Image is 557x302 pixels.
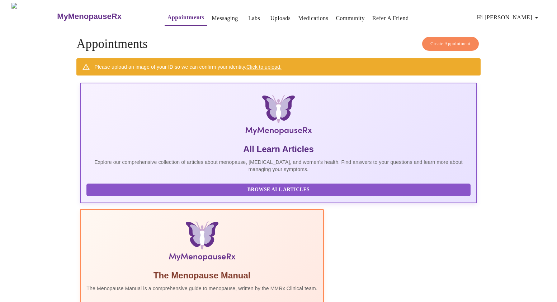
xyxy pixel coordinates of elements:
[422,37,479,51] button: Create Appointment
[56,4,150,29] a: MyMenopauseRx
[94,60,282,73] div: Please upload an image of your ID so we can confirm your identity.
[248,13,260,23] a: Labs
[369,11,412,25] button: Refer a Friend
[11,3,56,30] img: MyMenopauseRx Logo
[268,11,294,25] button: Uploads
[333,11,368,25] button: Community
[76,37,480,51] h4: Appointments
[165,10,207,26] button: Appointments
[430,40,471,48] span: Create Appointment
[372,13,409,23] a: Refer a Friend
[57,12,122,21] h3: MyMenopauseRx
[298,13,328,23] a: Medications
[477,13,541,23] span: Hi [PERSON_NAME]
[246,64,282,70] a: Click to upload.
[123,221,280,264] img: Menopause Manual
[212,13,238,23] a: Messaging
[86,285,317,292] p: The Menopause Manual is a comprehensive guide to menopause, written by the MMRx Clinical team.
[270,13,291,23] a: Uploads
[86,184,470,196] button: Browse All Articles
[209,11,241,25] button: Messaging
[167,13,204,23] a: Appointments
[86,143,470,155] h5: All Learn Articles
[86,186,472,192] a: Browse All Articles
[86,270,317,281] h5: The Menopause Manual
[146,95,411,138] img: MyMenopauseRx Logo
[336,13,365,23] a: Community
[474,10,544,25] button: Hi [PERSON_NAME]
[243,11,266,25] button: Labs
[86,159,470,173] p: Explore our comprehensive collection of articles about menopause, [MEDICAL_DATA], and women's hea...
[295,11,331,25] button: Medications
[94,185,463,194] span: Browse All Articles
